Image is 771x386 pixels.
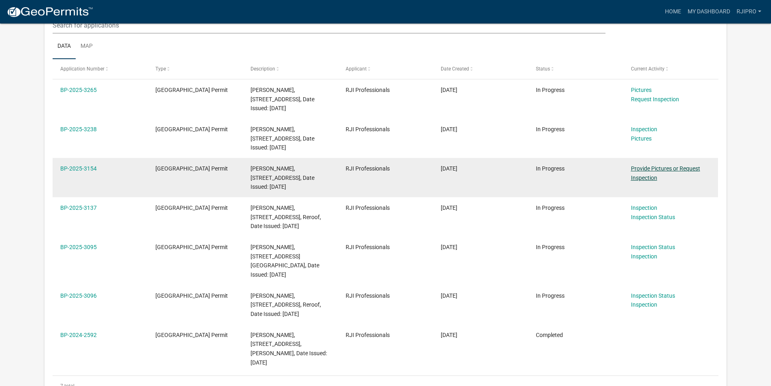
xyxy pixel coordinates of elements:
span: RJI Professionals [346,126,390,132]
a: Inspection Status [631,214,675,220]
a: BP-2025-3137 [60,205,97,211]
datatable-header-cell: Current Activity [623,59,718,79]
span: 02/16/2024 [441,332,457,338]
a: Inspection [631,126,657,132]
datatable-header-cell: Date Created [433,59,528,79]
a: BP-2025-3154 [60,165,97,172]
datatable-header-cell: Application Number [53,59,148,79]
a: Pictures [631,135,652,142]
a: BP-2025-3095 [60,244,97,250]
span: Isanti County Building Permit [155,244,228,250]
span: In Progress [536,205,565,211]
a: My Dashboard [684,4,733,19]
a: Home [662,4,684,19]
span: 05/20/2025 [441,165,457,172]
span: RJI Professionals [346,332,390,338]
span: RJI Professionals [346,87,390,93]
span: Isanti County Building Permit [155,126,228,132]
span: Description [251,66,275,72]
a: Inspection [631,253,657,260]
span: STEVEN C MERRIFIELD, 4249 253RD AVE NW, Reroof, Date Issued: 08/22/2025 [251,87,314,112]
span: RJI Professionals [346,244,390,250]
span: Applicant [346,66,367,72]
span: Status [536,66,550,72]
a: BP-2025-3265 [60,87,97,93]
span: 05/12/2025 [441,205,457,211]
span: 07/22/2025 [441,126,457,132]
datatable-header-cell: Description [243,59,338,79]
span: STEPHEN ROBINSON, 2859 LONG LAKE DR NW, Reroof, Date Issued: 07/25/2025 [251,126,314,151]
span: In Progress [536,87,565,93]
span: Date Created [441,66,469,72]
span: Isanti County Building Permit [155,205,228,211]
span: JORGE PERALES, 28753 NOTRE DAME ST NE, Reroof, Date Issued: 05/13/2025 [251,205,321,230]
a: BP-2025-3096 [60,292,97,299]
span: In Progress [536,244,565,250]
a: Data [53,34,76,60]
span: JONATHON NICHOL, 9669 285TH AVE NE, Reroof, Date Issued: 04/16/2025 [251,292,321,318]
a: Pictures [631,87,652,93]
a: Map [76,34,98,60]
span: Jason Merrifield, 2844 Long Lake Dr NW, Reside, Date Issued: 05/22/2025 [251,165,314,190]
a: Request Inspection [631,96,679,102]
a: RJIPRO [733,4,765,19]
span: In Progress [536,126,565,132]
span: RJI Professionals [346,292,390,299]
a: Inspection [631,205,657,211]
a: BP-2025-3238 [60,126,97,132]
span: 04/15/2025 [441,292,457,299]
a: Inspection [631,301,657,308]
a: Inspection Status [631,244,675,250]
datatable-header-cell: Type [148,59,243,79]
span: Type [155,66,166,72]
span: RJI Professionals [346,205,390,211]
a: Provide Pictures or Request Inspection [631,165,700,181]
span: Isanti County Building Permit [155,332,228,338]
a: Inspection Status [631,292,675,299]
span: Isanti County Building Permit [155,292,228,299]
span: Current Activity [631,66,665,72]
span: Isanti County Building Permit [155,87,228,93]
span: Completed [536,332,563,338]
datatable-header-cell: Status [528,59,623,79]
span: Application Number [60,66,104,72]
input: Search for applications [53,17,605,34]
span: JONATHON NICHOL, 9669 285TH AVE NE, Reside, Date Issued: 04/16/2025 [251,244,319,278]
span: In Progress [536,292,565,299]
span: In Progress [536,165,565,172]
span: DANIEL D SMITH, 7276 281ST AVE NE, Reroof, Date Issued: 02/08/2024 [251,332,327,366]
span: 04/15/2025 [441,244,457,250]
span: 08/20/2025 [441,87,457,93]
datatable-header-cell: Applicant [338,59,433,79]
a: BP-2024-2592 [60,332,97,338]
span: Isanti County Building Permit [155,165,228,172]
span: RJI Professionals [346,165,390,172]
